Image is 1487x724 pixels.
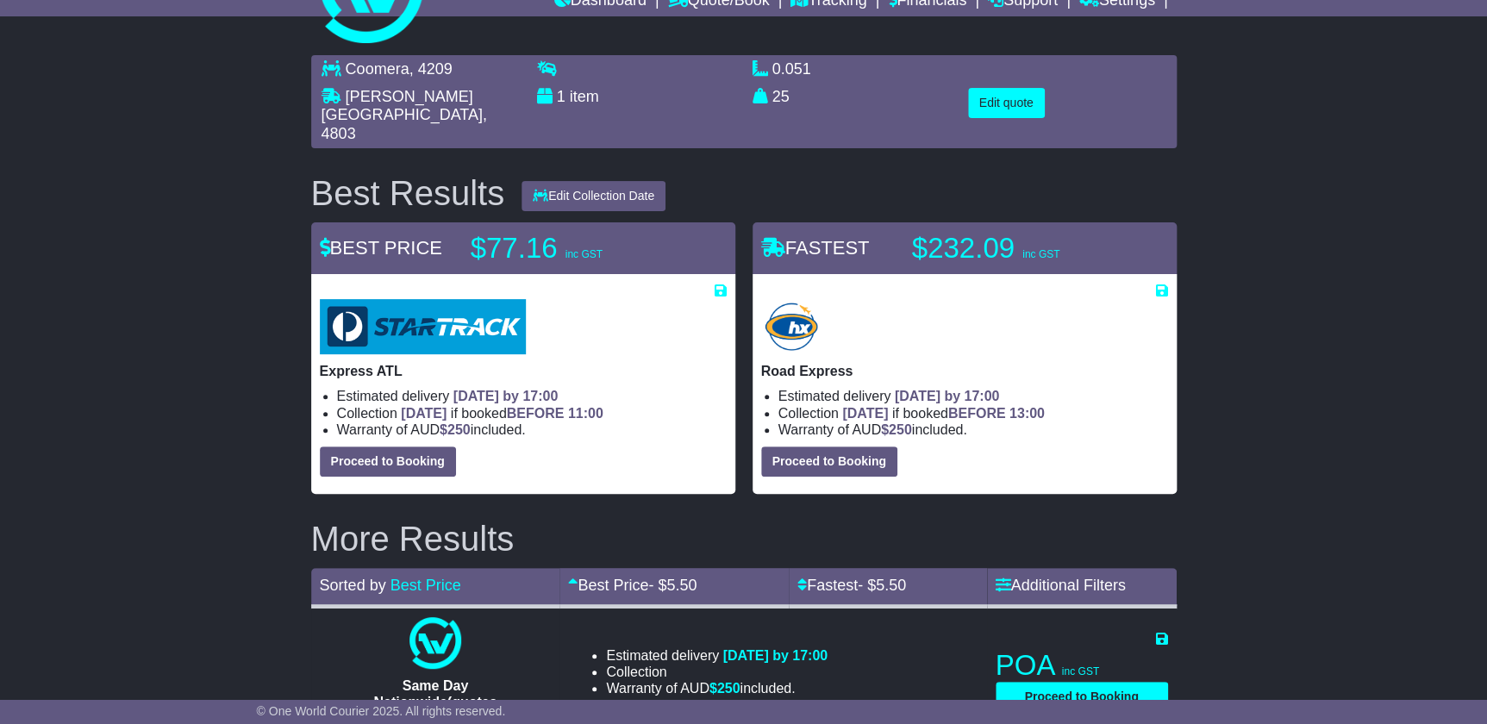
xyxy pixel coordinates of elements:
span: Coomera [346,60,409,78]
span: FASTEST [761,237,870,259]
span: [DATE] by 17:00 [453,389,559,403]
span: BEST PRICE [320,237,442,259]
button: Proceed to Booking [761,446,897,477]
span: inc GST [565,248,603,260]
span: - $ [648,577,697,594]
span: 11:00 [568,406,603,421]
span: 250 [717,681,740,696]
li: Warranty of AUD included. [337,421,727,438]
button: Edit quote [968,88,1045,118]
span: 5.50 [876,577,906,594]
span: $ [709,681,740,696]
span: BEFORE [507,406,565,421]
img: One World Courier: Same Day Nationwide(quotes take 0.5-1 hour) [409,617,461,669]
li: Warranty of AUD included. [606,680,828,696]
a: Best Price [390,577,461,594]
p: $77.16 [471,231,686,265]
span: if booked [842,406,1044,421]
li: Estimated delivery [778,388,1168,404]
span: Sorted by [320,577,386,594]
p: POA [996,648,1168,683]
li: Warranty of AUD included. [778,421,1168,438]
span: [PERSON_NAME][GEOGRAPHIC_DATA] [322,88,483,124]
span: 0.051 [772,60,811,78]
span: 13:00 [1009,406,1045,421]
li: Estimated delivery [337,388,727,404]
div: Best Results [303,174,514,212]
span: $ [440,422,471,437]
p: Road Express [761,363,1168,379]
img: StarTrack: Express ATL [320,299,526,354]
button: Proceed to Booking [996,682,1168,712]
a: Fastest- $5.50 [797,577,906,594]
span: inc GST [1022,248,1059,260]
span: item [570,88,599,105]
span: , 4803 [322,106,487,142]
span: $ [881,422,912,437]
p: $232.09 [912,231,1128,265]
span: - $ [858,577,906,594]
a: Best Price- $5.50 [568,577,697,594]
span: 1 [557,88,565,105]
li: Collection [778,405,1168,421]
span: [DATE] by 17:00 [722,648,828,663]
li: Collection [337,405,727,421]
span: [DATE] [401,406,447,421]
span: 5.50 [666,577,697,594]
button: Proceed to Booking [320,446,456,477]
li: Collection [606,664,828,680]
a: Additional Filters [996,577,1126,594]
p: Express ATL [320,363,727,379]
span: 25 [772,88,790,105]
h2: More Results [311,520,1177,558]
span: inc GST [1062,665,1099,677]
span: 250 [889,422,912,437]
button: Edit Collection Date [522,181,665,211]
li: Estimated delivery [606,647,828,664]
span: , 4209 [409,60,453,78]
span: © One World Courier 2025. All rights reserved. [257,704,506,718]
span: 250 [447,422,471,437]
img: Hunter Express: Road Express [761,299,822,354]
span: [DATE] by 17:00 [895,389,1000,403]
span: if booked [401,406,603,421]
span: BEFORE [948,406,1006,421]
span: [DATE] [842,406,888,421]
